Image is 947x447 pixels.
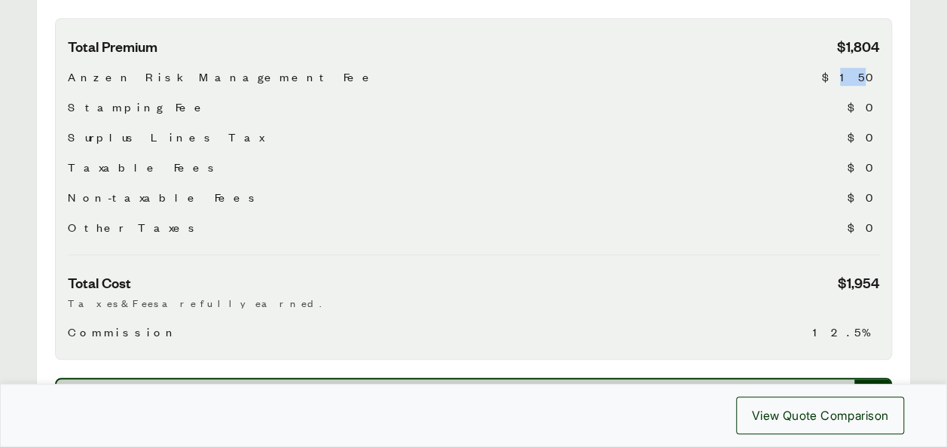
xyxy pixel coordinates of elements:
span: Commission [68,323,179,341]
span: $1,954 [838,273,879,292]
span: $0 [848,98,879,116]
span: Anzen Risk Management Fee [68,68,377,86]
span: $150 [822,68,879,86]
p: Taxes & Fees are fully earned. [68,295,879,311]
span: $0 [848,158,879,176]
span: Non-taxable Fees [68,188,261,206]
span: 12.5% [813,323,879,341]
span: Total Cost [68,273,131,292]
span: Stamping Fee [68,98,209,116]
span: $0 [848,218,879,236]
span: $0 [848,188,879,206]
span: $0 [848,128,879,146]
span: Taxable Fees [68,158,220,176]
span: Total Premium [68,37,157,56]
span: View Quote Comparison [752,406,888,424]
button: View Quote Comparison [736,397,904,434]
span: Other Taxes [68,218,200,236]
span: $1,804 [837,37,879,56]
span: Surplus Lines Tax [68,128,264,146]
